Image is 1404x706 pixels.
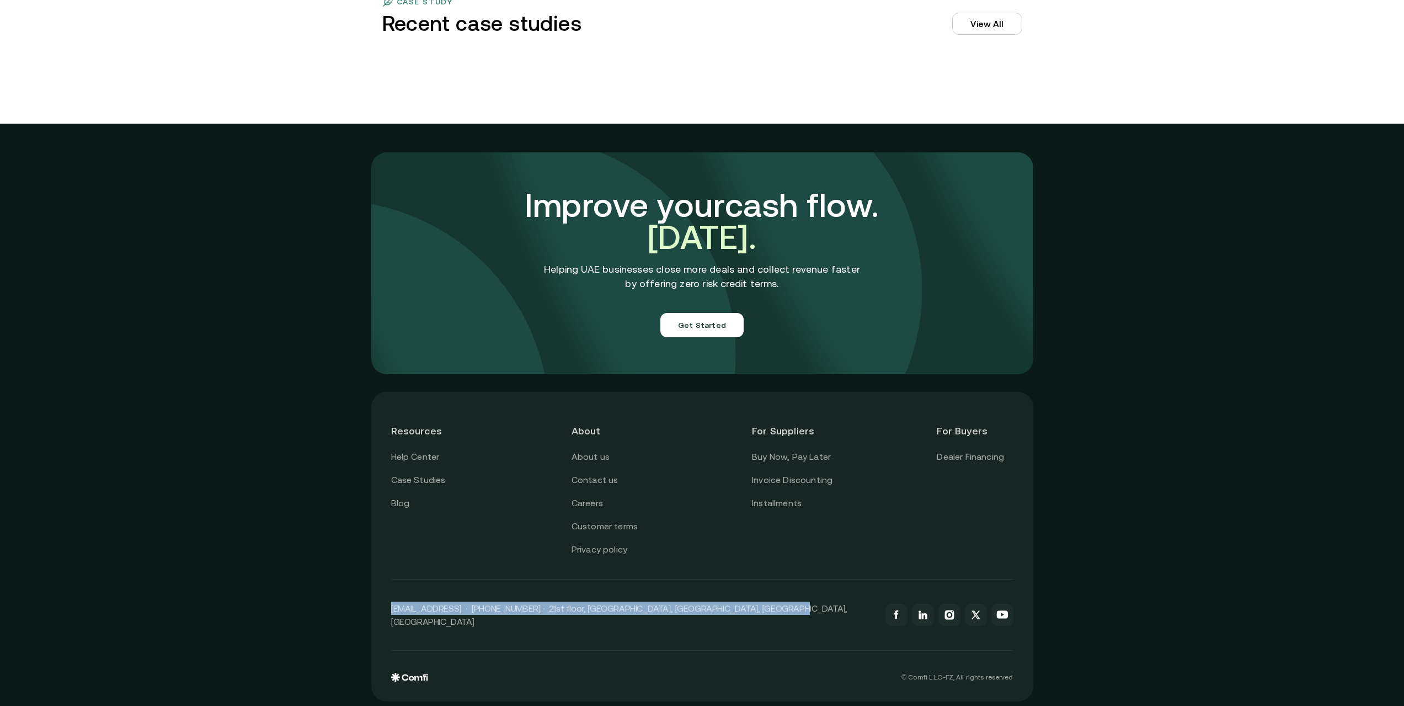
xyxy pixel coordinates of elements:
a: Contact us [572,473,618,487]
a: Careers [572,496,603,511]
a: Invoice Discounting [752,473,832,487]
a: Privacy policy [572,543,627,557]
h3: Improve your cash flow. [468,189,937,253]
header: For Suppliers [752,412,832,450]
a: Help Center [391,450,440,464]
header: For Buyers [937,412,1013,450]
a: Dealer Financing [937,450,1004,464]
img: comfi logo [391,673,428,682]
p: [EMAIL_ADDRESS] · [PHONE_NUMBER] · 21st floor, [GEOGRAPHIC_DATA], [GEOGRAPHIC_DATA], [GEOGRAPHIC_... [391,602,874,628]
img: comfi [371,152,1033,374]
p: © Comfi L.L.C-FZ, All rights reserved [901,673,1013,681]
a: Case Studies [391,473,446,487]
h3: Recent case studies [382,12,582,35]
header: About [572,412,648,450]
header: Resources [391,412,467,450]
span: [DATE]. [648,218,756,256]
a: Buy Now, Pay Later [752,450,831,464]
a: About us [572,450,610,464]
a: Customer terms [572,519,638,534]
a: Installments [752,496,802,511]
button: Get Started [660,313,744,337]
a: Blog [391,496,410,511]
a: View All [952,13,1022,35]
p: Helping UAE businesses close more deals and collect revenue faster by offering zero risk credit t... [544,262,860,291]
